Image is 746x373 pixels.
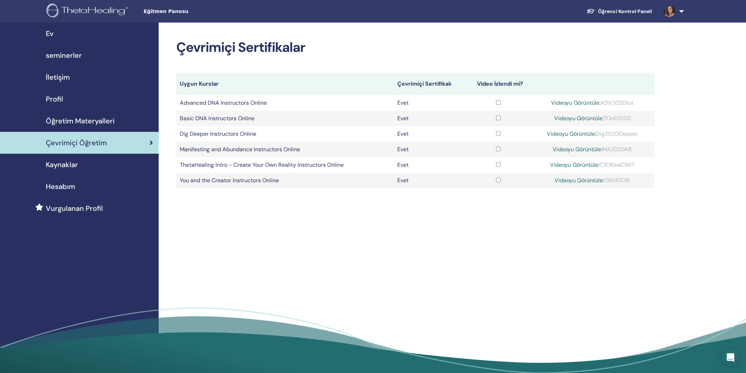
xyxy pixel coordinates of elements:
span: seminerler [46,50,82,61]
a: Videoyu Görüntüle: [555,177,604,184]
td: Evet [394,142,467,157]
span: Çevrimiçi Öğretim [46,137,107,148]
img: default.jpg [664,6,675,17]
a: Öğrenci Kontrol Paneli [581,5,658,18]
div: ONYATC8! [533,176,651,185]
th: Çevrimiçi Sertifikalı [394,73,467,95]
td: You and the Creator Instructors Online [176,173,394,188]
span: Eğitmen Panosu [143,8,249,15]
td: Evet [394,157,467,173]
span: Hesabım [46,181,75,192]
a: Videoyu Görüntüle: [547,130,596,137]
td: Evet [394,173,467,188]
div: CYORealON17 [533,161,651,169]
span: İletişim [46,72,70,82]
span: Kaynaklar [46,159,78,170]
td: Evet [394,126,467,142]
a: Videoyu Görüntüle: [553,146,602,153]
span: Profil [46,94,63,104]
div: ADV2020tut [533,99,651,107]
span: Öğretim Materyalleri [46,116,115,126]
div: Open Intercom Messenger [722,349,739,366]
div: MA2020AB [533,145,651,154]
td: Evet [394,111,467,126]
td: Dig Deeper Instructors Online [176,126,394,142]
div: Dig2020Deeper [533,130,651,138]
img: graduation-cap-white.svg [587,8,595,14]
img: logo.png [47,4,131,19]
td: Advanced DNA Instructors Online [176,95,394,111]
th: Video İzlendi mi? [467,73,530,95]
a: Videoyu Görüntüle: [551,99,600,106]
div: TOnl!2020 [533,114,651,123]
span: Vurgulanan Profil [46,203,103,214]
td: ThetaHealing Intro - Create Your Own Reality Instructors Online [176,157,394,173]
a: Videoyu Görüntüle: [550,161,599,169]
th: Uygun Kurslar [176,73,394,95]
td: Basic DNA Instructors Online [176,111,394,126]
a: Videoyu Görüntüle: [554,115,604,122]
h2: Çevrimiçi Sertifikalar [176,39,655,56]
td: Manifesting and Abundance Instructors Online [176,142,394,157]
span: Ev [46,28,54,39]
td: Evet [394,95,467,111]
